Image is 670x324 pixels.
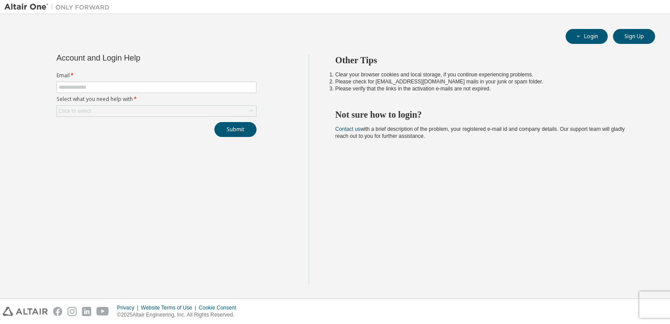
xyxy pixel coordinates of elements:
li: Please verify that the links in the activation e-mails are not expired. [335,85,640,92]
div: Click to select [59,108,91,115]
li: Please check for [EMAIL_ADDRESS][DOMAIN_NAME] mails in your junk or spam folder. [335,78,640,85]
div: Website Terms of Use [141,304,199,311]
button: Submit [214,122,257,137]
img: Altair One [4,3,114,11]
label: Select what you need help with [57,96,257,103]
img: instagram.svg [68,307,77,316]
img: altair_logo.svg [3,307,48,316]
div: Click to select [57,106,256,116]
img: linkedin.svg [82,307,91,316]
img: facebook.svg [53,307,62,316]
div: Privacy [117,304,141,311]
li: Clear your browser cookies and local storage, if you continue experiencing problems. [335,71,640,78]
div: Account and Login Help [57,54,217,61]
span: with a brief description of the problem, your registered e-mail id and company details. Our suppo... [335,126,625,139]
a: Contact us [335,126,360,132]
p: © 2025 Altair Engineering, Inc. All Rights Reserved. [117,311,242,319]
button: Login [566,29,608,44]
button: Sign Up [613,29,655,44]
label: Email [57,72,257,79]
div: Cookie Consent [199,304,241,311]
h2: Not sure how to login? [335,109,640,120]
h2: Other Tips [335,54,640,66]
img: youtube.svg [96,307,109,316]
